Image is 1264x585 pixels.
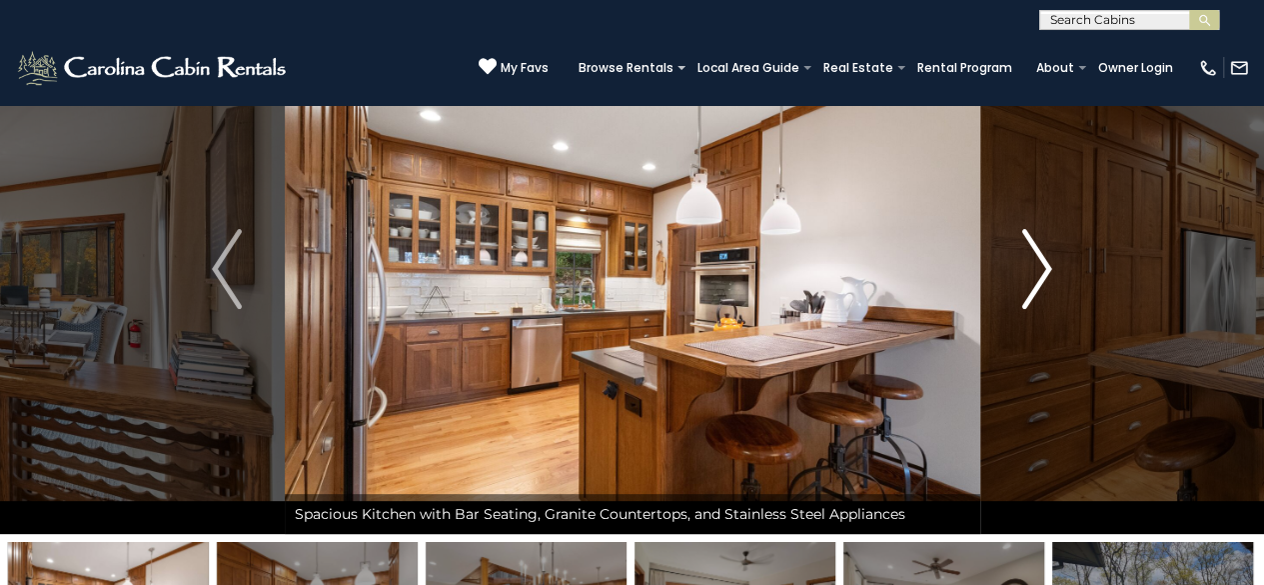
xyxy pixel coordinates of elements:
div: Spacious Kitchen with Bar Seating, Granite Countertops, and Stainless Steel Appliances [285,494,980,534]
img: phone-regular-white.png [1198,58,1218,78]
a: My Favs [479,57,549,78]
a: Local Area Guide [687,54,809,82]
button: Previous [170,4,285,534]
a: Real Estate [813,54,903,82]
img: arrow [212,229,242,309]
img: White-1-2.png [15,48,292,88]
a: Owner Login [1088,54,1183,82]
a: Browse Rentals [569,54,683,82]
button: Next [979,4,1094,534]
a: About [1026,54,1084,82]
span: My Favs [501,59,549,77]
img: mail-regular-white.png [1229,58,1249,78]
a: Rental Program [907,54,1022,82]
img: arrow [1022,229,1052,309]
